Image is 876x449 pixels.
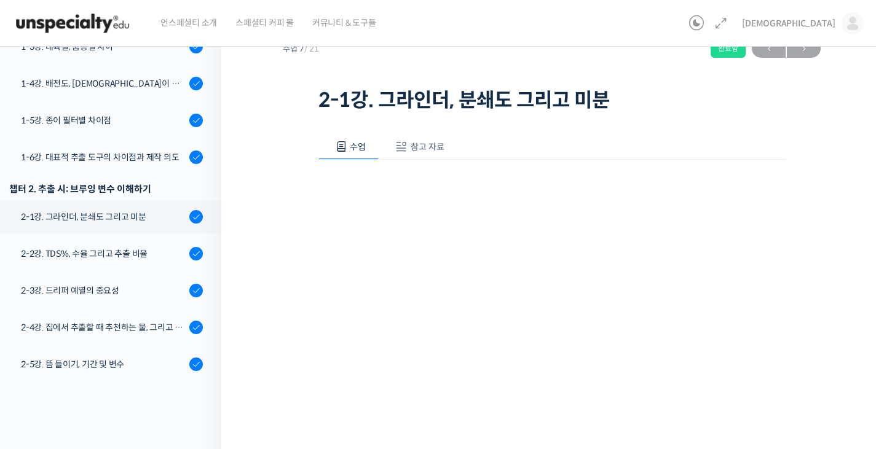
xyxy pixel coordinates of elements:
[190,365,205,375] span: 설정
[81,347,159,378] a: 대화
[4,347,81,378] a: 홈
[112,366,127,376] span: 대화
[159,347,236,378] a: 설정
[39,365,46,375] span: 홈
